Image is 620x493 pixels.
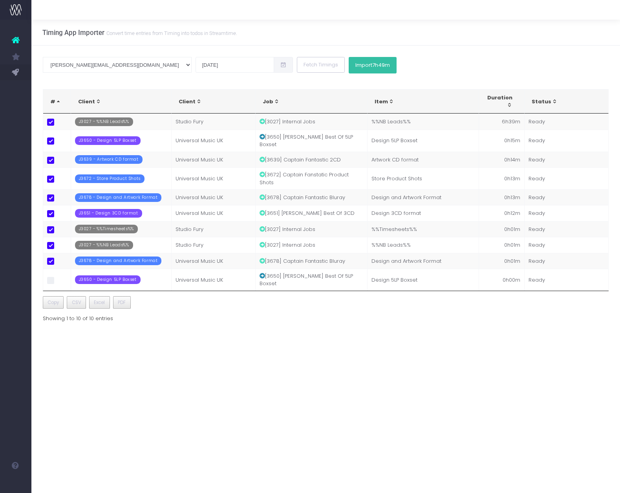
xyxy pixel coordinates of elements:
[368,152,479,167] td: Artwork CD format
[486,94,512,109] div: Duration
[75,136,141,145] span: J3650 - Design 5LP Boxset
[118,299,126,306] span: PDF
[525,189,609,205] td: Ready
[525,269,609,291] td: Ready
[71,90,172,114] th: Client: activate to sort column ascending
[75,209,142,218] span: J3651 - Design 3CD format
[256,90,367,114] th: Job: activate to sort column ascending
[368,205,479,221] td: Design 3CD format
[479,167,525,189] td: 0h13m
[256,237,367,253] td: [3027] Internal Jobs
[172,189,256,205] td: Universal Music UK
[172,237,256,253] td: Studio Fury
[172,152,256,167] td: Universal Music UK
[256,221,367,237] td: [3027] Internal Jobs
[372,62,390,68] span: 7h49m
[263,98,355,106] div: Job
[525,205,609,221] td: Ready
[368,114,479,129] td: %%NB Leads%%
[196,57,274,73] input: Select date
[368,189,479,205] td: Design and Artwork Format
[479,130,525,152] td: 0h15m
[10,477,22,489] img: images/default_profile_image.png
[172,221,256,237] td: Studio Fury
[525,221,609,237] td: Ready
[94,299,105,306] span: Excel
[479,253,525,269] td: 0h01m
[104,29,237,37] small: Convert time entries from Timing into todos in Streamtime.
[256,167,367,189] td: [3672] Captain Fanstatic Product Shots
[525,253,609,269] td: Ready
[368,90,479,114] th: Item: activate to sort column ascending
[479,152,525,167] td: 0h14m
[75,225,138,233] span: J3027 - %%Timesheets%%
[50,98,64,106] div: #
[172,253,256,269] td: Universal Music UK
[256,130,367,152] td: [3650] [PERSON_NAME] Best Of 5LP Boxset
[89,296,110,309] button: Excel
[368,167,479,189] td: Store Product Shots
[525,167,609,189] td: Ready
[525,237,609,253] td: Ready
[67,296,86,309] button: CSV
[75,193,162,202] span: J3678 - Design and Artwork Format
[479,114,525,129] td: 6h39m
[172,205,256,221] td: Universal Music UK
[525,90,609,114] th: Status: activate to sort column ascending
[78,98,159,106] div: Client
[368,269,479,291] td: Design 5LP Boxset
[172,167,256,189] td: Universal Music UK
[43,90,71,114] th: #
[479,221,525,237] td: 0h01m
[43,296,64,309] button: Copy
[525,114,609,129] td: Ready
[75,241,133,249] span: J3027 - %%NB Leads%%
[179,98,243,106] div: Client
[172,90,256,114] th: Client: activate to sort column ascending
[297,57,345,73] button: Fetch Timings
[368,237,479,253] td: %%NB Leads%%
[532,98,596,106] div: Status
[479,90,525,114] th: Duration: activate to sort column ascending
[75,174,144,183] span: J3672 - Store Product Shots
[525,152,609,167] td: Ready
[525,130,609,152] td: Ready
[72,299,81,306] span: CSV
[43,310,113,323] div: Showing 1 to 10 of 10 entries
[479,189,525,205] td: 0h13m
[256,114,367,129] td: [3027] Internal Jobs
[368,253,479,269] td: Design and Artwork Format
[172,130,256,152] td: Universal Music UK
[368,221,479,237] td: %%Timesheets%%
[75,117,133,126] span: J3027 - %%NB Leads%%
[349,57,397,73] button: Import7h49m
[75,155,143,164] span: J3639 - Artwork CD format
[479,237,525,253] td: 0h01m
[375,98,467,106] div: Item
[75,257,162,265] span: J3678 - Design and Artwork Format
[256,189,367,205] td: [3678] Captain Fantastic Bluray
[256,152,367,167] td: [3639] Captain Fantastic 2CD
[48,299,59,306] span: Copy
[368,130,479,152] td: Design 5LP Boxset
[479,205,525,221] td: 0h12m
[479,269,525,291] td: 0h00m
[256,269,367,291] td: [3650] [PERSON_NAME] Best Of 5LP Boxset
[172,269,256,291] td: Universal Music UK
[113,296,131,309] button: PDF
[256,205,367,221] td: [3651] [PERSON_NAME] Best Of 3CD
[172,114,256,129] td: Studio Fury
[75,275,141,284] span: J3650 - Design 5LP Boxset
[42,29,237,37] h3: Timing App Importer
[256,253,367,269] td: [3678] Captain Fantastic Bluray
